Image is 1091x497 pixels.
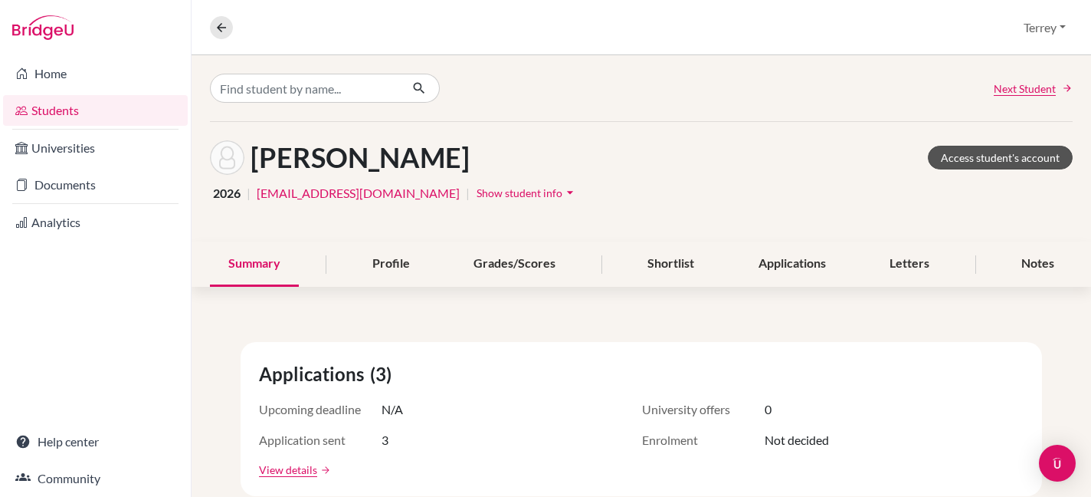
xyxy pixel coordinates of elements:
[740,242,844,287] div: Applications
[210,74,400,103] input: Find student by name...
[3,170,188,200] a: Documents
[642,431,765,449] span: Enrolment
[251,141,470,174] h1: [PERSON_NAME]
[642,400,765,419] span: University offers
[477,186,562,199] span: Show student info
[3,426,188,457] a: Help center
[317,465,331,476] a: arrow_forward
[382,431,388,449] span: 3
[259,400,382,419] span: Upcoming deadline
[994,81,1073,97] a: Next Student
[370,360,398,388] span: (3)
[3,463,188,494] a: Community
[1003,242,1073,287] div: Notes
[210,242,299,287] div: Summary
[476,181,578,205] button: Show student infoarrow_drop_down
[257,184,460,202] a: [EMAIL_ADDRESS][DOMAIN_NAME]
[3,207,188,238] a: Analytics
[928,146,1073,170] a: Access student's account
[247,184,251,202] span: |
[1039,445,1076,482] div: Open Intercom Messenger
[382,400,403,419] span: N/A
[629,242,713,287] div: Shortlist
[994,81,1056,97] span: Next Student
[210,140,244,175] img: Fiona Baird's avatar
[3,58,188,89] a: Home
[3,133,188,163] a: Universities
[259,360,370,388] span: Applications
[562,185,578,200] i: arrow_drop_down
[354,242,428,287] div: Profile
[871,242,948,287] div: Letters
[259,431,382,449] span: Application sent
[3,95,188,126] a: Students
[213,184,241,202] span: 2026
[12,15,74,40] img: Bridge-U
[259,462,317,478] a: View details
[1017,13,1073,42] button: Terrey
[765,400,772,419] span: 0
[765,431,829,449] span: Not decided
[455,242,574,287] div: Grades/Scores
[466,184,470,202] span: |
